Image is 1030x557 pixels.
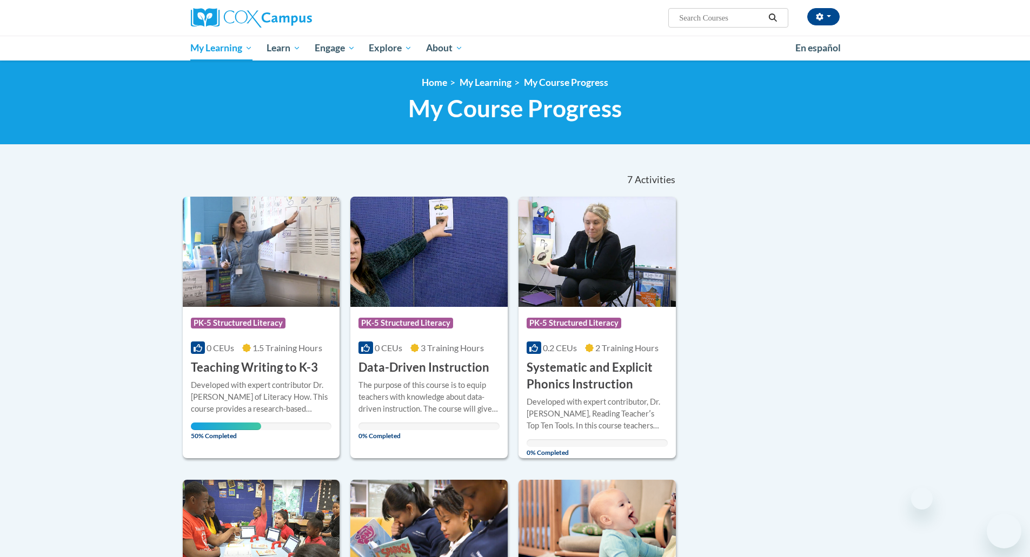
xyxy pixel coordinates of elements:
a: Cox Campus [191,8,396,28]
span: About [426,42,463,55]
span: 50% Completed [191,422,261,440]
a: Learn [260,36,308,61]
h3: Teaching Writing to K-3 [191,359,318,376]
span: PK-5 Structured Literacy [527,318,621,328]
img: Course Logo [183,197,340,307]
a: My Course Progress [524,77,608,88]
span: My Course Progress [408,94,622,123]
iframe: Button to launch messaging window [987,514,1021,548]
div: The purpose of this course is to equip teachers with knowledge about data-driven instruction. The... [358,379,500,415]
input: Search Courses [678,11,765,24]
span: 0 CEUs [207,343,234,353]
span: 2 Training Hours [595,343,659,353]
span: 3 Training Hours [421,343,484,353]
a: Course LogoPK-5 Structured Literacy0 CEUs1.5 Training Hours Teaching Writing to K-3Developed with... [183,197,340,458]
img: Course Logo [519,197,676,307]
button: Account Settings [807,8,840,25]
span: 0.2 CEUs [543,343,577,353]
div: Developed with expert contributor Dr. [PERSON_NAME] of Literacy How. This course provides a resea... [191,379,332,415]
img: Course Logo [350,197,508,307]
h3: Data-Driven Instruction [358,359,489,376]
span: My Learning [190,42,252,55]
span: PK-5 Structured Literacy [191,318,285,328]
div: Developed with expert contributor, Dr. [PERSON_NAME], Reading Teacherʹs Top Ten Tools. In this co... [527,396,668,432]
a: My Learning [460,77,511,88]
span: PK-5 Structured Literacy [358,318,453,328]
div: Main menu [175,36,856,61]
img: Cox Campus [191,8,312,28]
a: Home [422,77,447,88]
span: Explore [369,42,412,55]
span: En español [795,42,841,53]
a: About [419,36,470,61]
button: Search [765,11,781,24]
span: Activities [635,174,675,186]
a: My Learning [184,36,260,61]
span: 0 CEUs [375,343,402,353]
iframe: Close message [911,488,933,509]
div: Your progress [191,422,261,430]
a: Explore [362,36,419,61]
a: Course LogoPK-5 Structured Literacy0.2 CEUs2 Training Hours Systematic and Explicit Phonics Instr... [519,197,676,458]
span: 7 [627,174,633,186]
a: Engage [308,36,362,61]
h3: Systematic and Explicit Phonics Instruction [527,359,668,393]
a: En español [788,37,848,59]
span: 1.5 Training Hours [252,343,322,353]
a: Course LogoPK-5 Structured Literacy0 CEUs3 Training Hours Data-Driven InstructionThe purpose of t... [350,197,508,458]
span: Learn [267,42,301,55]
span: Engage [315,42,355,55]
